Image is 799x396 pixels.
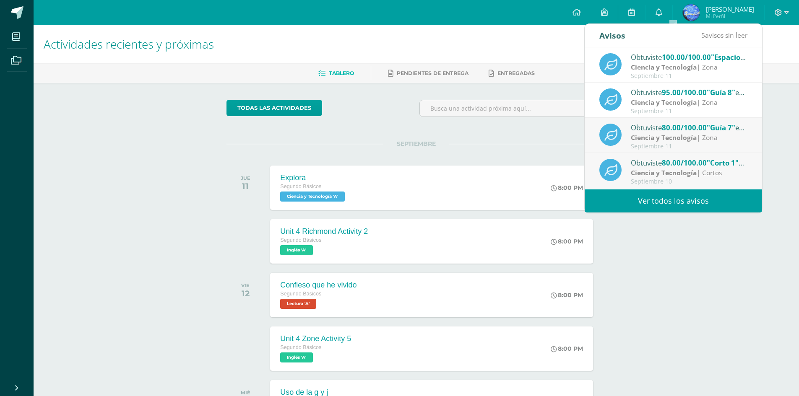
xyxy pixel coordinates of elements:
span: "Espacio experimental" [711,52,793,62]
div: Septiembre 11 [631,108,747,115]
div: 8:00 PM [551,345,583,352]
span: Segundo Básicos [280,291,321,297]
a: Tablero [318,67,354,80]
strong: Ciencia y Tecnología [631,62,697,72]
div: JUE [241,175,250,181]
div: | Zona [631,62,747,72]
span: Pendientes de entrega [397,70,468,76]
div: Confieso que he vivido [280,281,357,290]
a: Pendientes de entrega [388,67,468,80]
span: "Corto 1" [707,158,744,168]
a: Ver todos los avisos [585,189,762,212]
span: Entregadas [497,70,535,76]
div: Septiembre 11 [631,72,747,80]
div: Explora [280,173,347,182]
span: [PERSON_NAME] [706,5,754,13]
div: Obtuviste en [631,52,747,62]
strong: Ciencia y Tecnología [631,133,697,142]
span: SEPTIEMBRE [383,140,449,148]
span: Lectura 'A' [280,299,316,309]
span: Inglés 'A' [280,352,313,362]
div: Obtuviste en [631,87,747,98]
span: Tablero [329,70,354,76]
span: 5 [701,31,705,40]
span: Ciencia y Tecnología 'A' [280,192,345,202]
div: 8:00 PM [551,184,583,192]
div: VIE [241,282,250,288]
span: Segundo Básicos [280,344,321,350]
div: MIÉ [241,390,250,396]
span: Mi Perfil [706,13,754,20]
span: avisos sin leer [701,31,747,40]
div: 12 [241,288,250,298]
span: 80.00/100.00 [662,158,707,168]
div: Obtuviste en [631,157,747,168]
span: 100.00/100.00 [662,52,711,62]
div: 8:00 PM [551,238,583,245]
input: Busca una actividad próxima aquí... [420,100,606,116]
div: Avisos [599,24,625,47]
div: Obtuviste en [631,122,747,133]
img: 499db3e0ff4673b17387711684ae4e5c.png [683,4,700,21]
div: 11 [241,181,250,191]
div: Unit 4 Richmond Activity 2 [280,227,368,236]
div: Septiembre 10 [631,178,747,185]
div: | Cortos [631,168,747,178]
span: 95.00/100.00 [662,88,707,97]
a: Entregadas [489,67,535,80]
div: 8:00 PM [551,291,583,299]
span: Inglés 'A' [280,245,313,255]
span: "Guía 8" [707,88,735,97]
div: | Zona [631,133,747,142]
span: Segundo Básicos [280,237,321,243]
span: Actividades recientes y próximas [44,36,214,52]
strong: Ciencia y Tecnología [631,98,697,107]
div: Septiembre 11 [631,143,747,150]
div: | Zona [631,98,747,107]
div: Unit 4 Zone Activity 5 [280,334,351,343]
span: "Guía 7" [707,123,735,132]
span: 80.00/100.00 [662,123,707,132]
span: Segundo Básicos [280,184,321,189]
strong: Ciencia y Tecnología [631,168,697,177]
a: todas las Actividades [226,100,322,116]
